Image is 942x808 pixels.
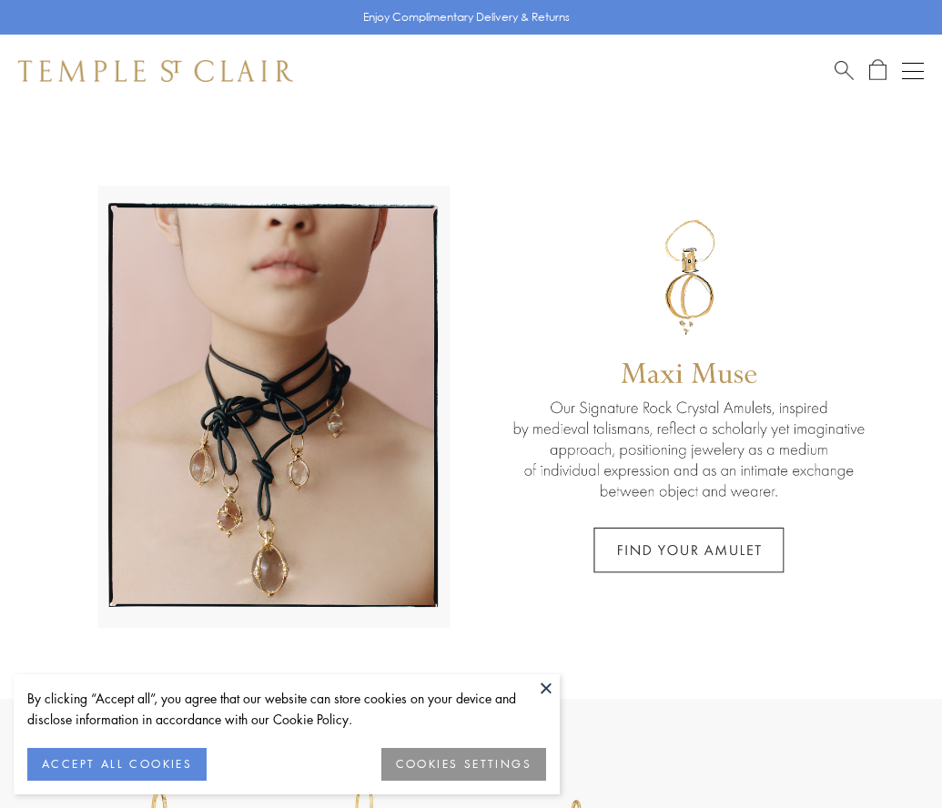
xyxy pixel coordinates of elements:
div: By clicking “Accept all”, you agree that our website can store cookies on your device and disclos... [27,688,546,730]
a: Open Shopping Bag [869,59,886,82]
p: Enjoy Complimentary Delivery & Returns [363,8,570,26]
button: COOKIES SETTINGS [381,748,546,781]
button: Open navigation [902,60,924,82]
button: ACCEPT ALL COOKIES [27,748,207,781]
img: Temple St. Clair [18,60,293,82]
a: Search [835,59,854,82]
